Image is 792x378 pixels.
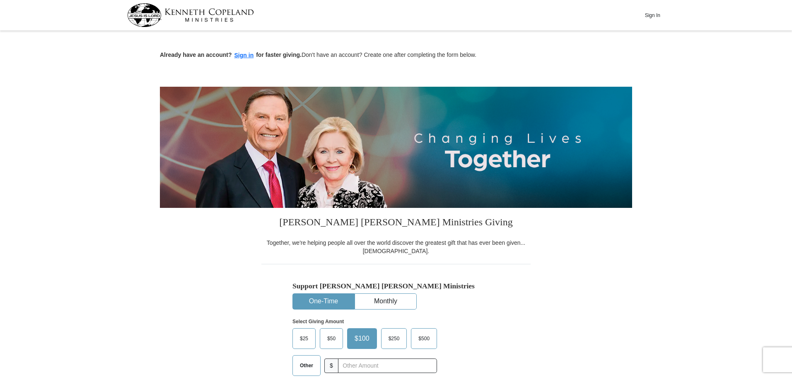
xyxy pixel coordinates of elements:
[296,332,312,345] span: $25
[296,359,317,372] span: Other
[384,332,404,345] span: $250
[292,282,500,290] h5: Support [PERSON_NAME] [PERSON_NAME] Ministries
[323,332,340,345] span: $50
[232,51,256,60] button: Sign in
[338,358,437,373] input: Other Amount
[640,9,665,22] button: Sign In
[293,294,354,309] button: One-Time
[160,51,632,60] p: Don't have an account? Create one after completing the form below.
[127,3,254,27] img: kcm-header-logo.svg
[292,319,344,324] strong: Select Giving Amount
[261,208,531,239] h3: [PERSON_NAME] [PERSON_NAME] Ministries Giving
[350,332,374,345] span: $100
[414,332,434,345] span: $500
[324,358,338,373] span: $
[160,51,302,58] strong: Already have an account? for faster giving.
[355,294,416,309] button: Monthly
[261,239,531,255] div: Together, we're helping people all over the world discover the greatest gift that has ever been g...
